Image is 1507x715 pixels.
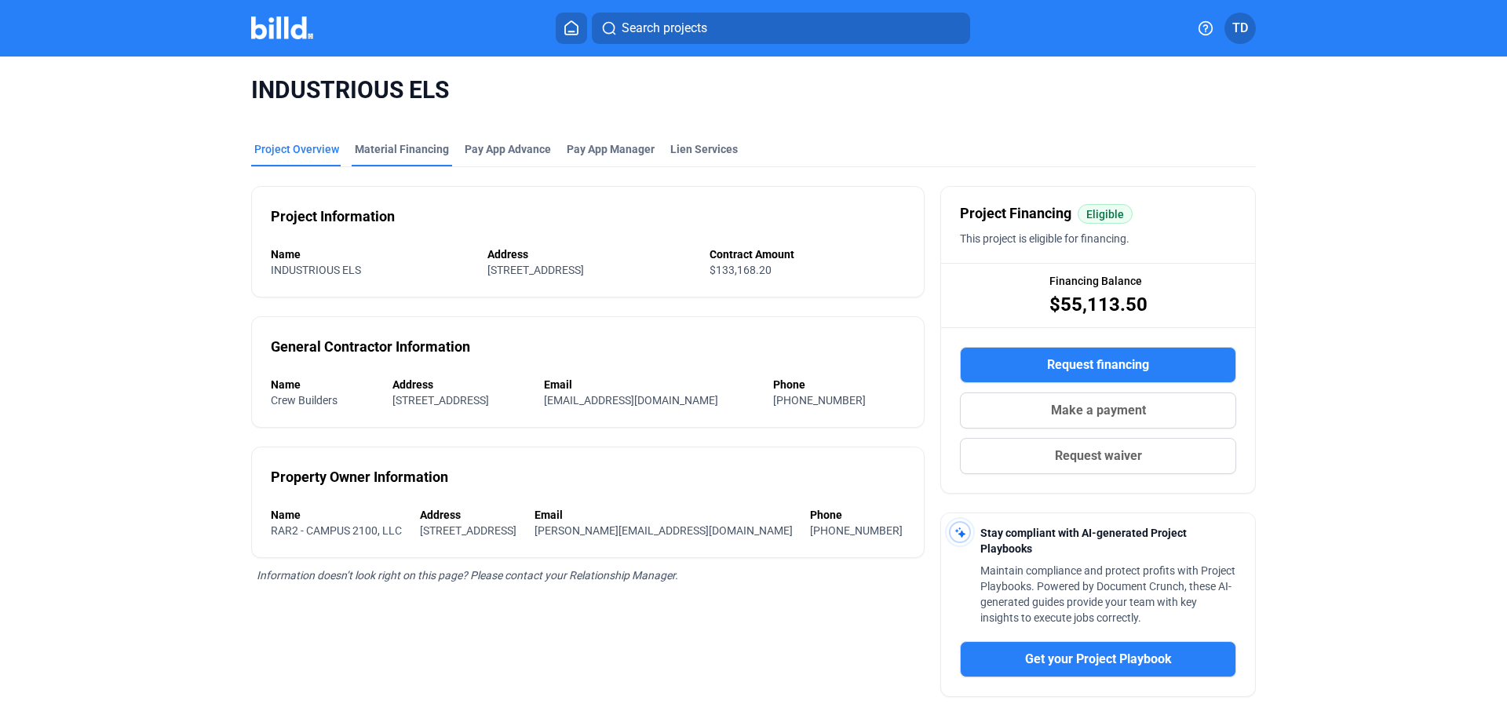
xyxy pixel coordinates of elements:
div: General Contractor Information [271,336,470,358]
div: Pay App Advance [465,141,551,157]
span: Pay App Manager [567,141,655,157]
button: TD [1224,13,1256,44]
div: Property Owner Information [271,466,448,488]
span: $55,113.50 [1049,292,1148,317]
span: Get your Project Playbook [1025,650,1172,669]
span: Stay compliant with AI-generated Project Playbooks [980,527,1187,555]
div: Phone [773,377,905,392]
span: Crew Builders [271,394,338,407]
span: RAR2 - CAMPUS 2100, LLC [271,524,402,537]
span: $133,168.20 [710,264,772,276]
div: Name [271,377,377,392]
button: Get your Project Playbook [960,641,1236,677]
div: Lien Services [670,141,738,157]
div: Address [487,246,695,262]
span: INDUSTRIOUS ELS [271,264,361,276]
button: Search projects [592,13,970,44]
span: This project is eligible for financing. [960,232,1129,245]
mat-chip: Eligible [1078,204,1133,224]
button: Make a payment [960,392,1236,429]
span: INDUSTRIOUS ELS [251,75,1256,105]
span: Request financing [1047,356,1149,374]
span: [STREET_ADDRESS] [392,394,489,407]
span: Financing Balance [1049,273,1142,289]
div: Project Information [271,206,395,228]
span: Search projects [622,19,707,38]
div: Address [392,377,528,392]
span: [STREET_ADDRESS] [487,264,584,276]
div: Phone [810,507,905,523]
div: Name [271,507,404,523]
button: Request waiver [960,438,1236,474]
span: [PHONE_NUMBER] [810,524,903,537]
button: Request financing [960,347,1236,383]
span: Maintain compliance and protect profits with Project Playbooks. Powered by Document Crunch, these... [980,564,1235,624]
span: [PHONE_NUMBER] [773,394,866,407]
span: [STREET_ADDRESS] [420,524,516,537]
span: [EMAIL_ADDRESS][DOMAIN_NAME] [544,394,718,407]
img: Billd Company Logo [251,16,313,39]
span: TD [1232,19,1248,38]
div: Email [535,507,795,523]
span: [PERSON_NAME][EMAIL_ADDRESS][DOMAIN_NAME] [535,524,793,537]
div: Material Financing [355,141,449,157]
div: Email [544,377,757,392]
span: Information doesn’t look right on this page? Please contact your Relationship Manager. [257,569,678,582]
div: Project Overview [254,141,339,157]
div: Name [271,246,472,262]
div: Contract Amount [710,246,905,262]
span: Project Financing [960,202,1071,224]
span: Make a payment [1051,401,1146,420]
div: Address [420,507,519,523]
span: Request waiver [1055,447,1142,465]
